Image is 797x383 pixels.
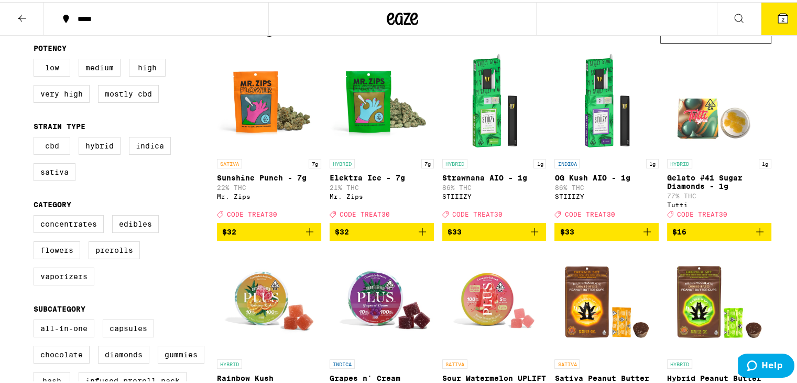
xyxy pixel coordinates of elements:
p: SATIVA [442,357,467,367]
img: Tutti - Gelato #41 Sugar Diamonds - 1g [667,47,771,152]
p: OG Kush AIO - 1g [554,172,659,180]
legend: Strain Type [34,120,85,129]
label: CBD [34,135,70,153]
label: Hybrid [79,135,121,153]
label: Flowers [34,239,80,257]
p: HYBRID [667,357,692,367]
a: Open page for Gelato #41 Sugar Diamonds - 1g from Tutti [667,47,771,221]
label: Low [34,57,70,75]
img: PLUS - Rainbow Kush Solventless Gummies [217,247,321,352]
span: $16 [672,226,686,234]
span: CODE TREAT30 [452,209,503,216]
p: 1g [759,157,771,166]
p: 86% THC [442,182,547,189]
p: 22% THC [217,182,321,189]
button: Add to bag [667,221,771,239]
button: Add to bag [554,221,659,239]
p: HYBRID [217,357,242,367]
img: STIIIZY - OG Kush AIO - 1g [554,47,659,152]
div: Tutti [667,199,771,206]
img: PLUS - Sour Watermelon UPLIFT Gummies [442,247,547,352]
iframe: Opens a widget where you can find more information [738,352,794,378]
span: $32 [222,226,236,234]
a: Open page for OG Kush AIO - 1g from STIIIZY [554,47,659,221]
img: Mr. Zips - Sunshine Punch - 7g [217,47,321,152]
label: Very High [34,83,90,101]
div: Mr. Zips [330,191,434,198]
button: Add to bag [442,221,547,239]
p: 77% THC [667,190,771,197]
p: Sunshine Punch - 7g [217,172,321,180]
div: Mr. Zips [217,191,321,198]
p: 21% THC [330,182,434,189]
p: 1g [646,157,659,166]
div: STIIIZY [554,191,659,198]
p: Strawnana AIO - 1g [442,172,547,180]
p: 86% THC [554,182,659,189]
label: Vaporizers [34,265,94,283]
p: 1g [533,157,546,166]
img: Emerald Sky - Sativa Peanut Butter Cups 10-Pack [554,247,659,352]
label: Concentrates [34,213,104,231]
label: All-In-One [34,317,94,335]
span: $33 [447,226,462,234]
label: Capsules [103,317,154,335]
p: SATIVA [554,357,580,367]
button: Add to bag [217,221,321,239]
span: CODE TREAT30 [677,209,727,216]
p: INDICA [554,157,580,166]
span: 2 [781,14,784,20]
p: 7g [309,157,321,166]
span: CODE TREAT30 [564,209,615,216]
span: $33 [560,226,574,234]
a: Open page for Elektra Ice - 7g from Mr. Zips [330,47,434,221]
p: Gelato #41 Sugar Diamonds - 1g [667,172,771,188]
p: SATIVA [217,157,242,166]
p: HYBRID [667,157,692,166]
img: Emerald Sky - Hybrid Peanut Butter Cups 10-Pack [667,247,771,352]
div: STIIIZY [442,191,547,198]
label: Edibles [112,213,159,231]
label: Diamonds [98,344,149,361]
legend: Potency [34,42,67,50]
label: Chocolate [34,344,90,361]
label: Gummies [158,344,204,361]
label: Medium [79,57,121,75]
p: HYBRID [330,157,355,166]
a: Open page for Strawnana AIO - 1g from STIIIZY [442,47,547,221]
legend: Category [34,198,71,207]
img: Mr. Zips - Elektra Ice - 7g [330,47,434,152]
label: Mostly CBD [98,83,159,101]
span: $32 [335,226,349,234]
img: PLUS - Grapes n' Cream Solventless Gummies [330,247,434,352]
span: CODE TREAT30 [227,209,277,216]
span: CODE TREAT30 [340,209,390,216]
p: INDICA [330,357,355,367]
p: 7g [421,157,434,166]
a: Open page for Sunshine Punch - 7g from Mr. Zips [217,47,321,221]
p: Elektra Ice - 7g [330,172,434,180]
img: STIIIZY - Strawnana AIO - 1g [442,47,547,152]
button: Add to bag [330,221,434,239]
legend: Subcategory [34,303,85,311]
label: Indica [129,135,171,153]
label: Sativa [34,161,75,179]
p: HYBRID [442,157,467,166]
label: Prerolls [89,239,140,257]
label: High [129,57,166,75]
